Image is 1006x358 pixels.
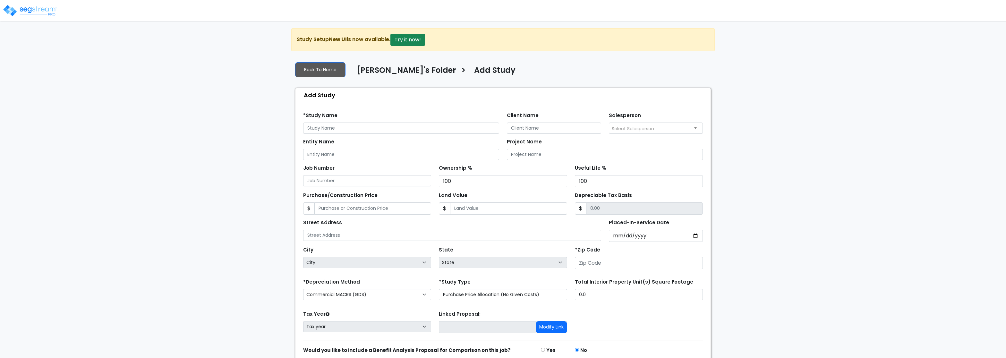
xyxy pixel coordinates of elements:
[469,66,516,79] a: Add Study
[303,138,334,146] label: Entity Name
[575,246,600,254] label: *Zip Code
[580,347,587,354] label: No
[575,257,703,269] input: Zip Code
[575,289,703,300] input: total square foot
[609,219,669,226] label: Placed-In-Service Date
[303,175,431,186] input: Job Number
[575,175,703,187] input: Useful Life %
[439,278,471,286] label: *Study Type
[303,347,511,354] strong: Would you like to include a Benefit Analysis Proposal for Comparison on this job?
[303,192,378,199] label: Purchase/Construction Price
[303,202,315,215] span: $
[303,123,499,134] input: Study Name
[303,219,342,226] label: Street Address
[357,66,456,77] h4: [PERSON_NAME]'s Folder
[3,4,57,17] img: logo_pro_r.png
[507,149,703,160] input: Project Name
[303,311,329,318] label: Tax Year
[291,28,715,51] div: Study Setup is now available.
[439,175,567,187] input: Ownership %
[609,112,641,119] label: Salesperson
[586,202,703,215] input: 0.00
[439,311,481,318] label: Linked Proposal:
[612,125,654,132] span: Select Salesperson
[303,278,360,286] label: *Depreciation Method
[461,65,466,78] h3: >
[303,230,601,241] input: Street Address
[329,36,347,43] strong: New UI
[314,202,431,215] input: Purchase or Construction Price
[507,123,601,134] input: Client Name
[536,321,567,333] button: Modify Link
[575,165,606,172] label: Useful Life %
[303,112,337,119] label: *Study Name
[439,192,467,199] label: Land Value
[439,165,472,172] label: Ownership %
[507,138,542,146] label: Project Name
[546,347,556,354] label: Yes
[575,278,693,286] label: Total Interior Property Unit(s) Square Footage
[303,165,335,172] label: Job Number
[507,112,539,119] label: Client Name
[474,66,516,77] h4: Add Study
[303,149,499,160] input: Entity Name
[299,88,711,102] div: Add Study
[303,246,313,254] label: City
[390,34,425,46] button: Try it now!
[575,202,586,215] span: $
[450,202,567,215] input: Land Value
[352,66,456,79] a: [PERSON_NAME]'s Folder
[575,192,632,199] label: Depreciable Tax Basis
[439,202,450,215] span: $
[295,62,345,77] a: Back To Home
[439,246,453,254] label: State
